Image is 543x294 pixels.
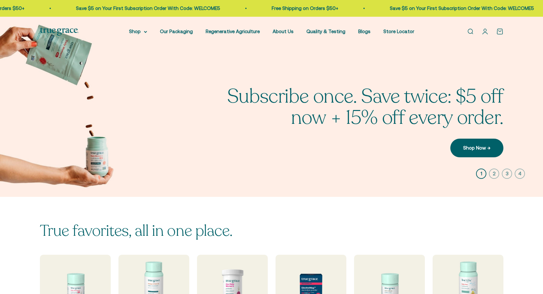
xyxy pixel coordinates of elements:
a: Our Packaging [160,29,193,34]
p: Save $5 on Your First Subscription Order With Code: WELCOME5 [388,5,532,12]
a: Blogs [358,29,370,34]
button: 1 [476,169,486,179]
button: 4 [515,169,525,179]
a: Quality & Testing [306,29,345,34]
a: Shop Now → [450,139,503,157]
a: Regenerative Agriculture [206,29,260,34]
a: Free Shipping on Orders $50+ [270,5,336,11]
split-lines: True favorites, all in one place. [40,220,233,241]
summary: Shop [129,28,147,35]
a: About Us [273,29,294,34]
p: Save $5 on Your First Subscription Order With Code: WELCOME5 [74,5,218,12]
button: 2 [489,169,499,179]
split-lines: Subscribe once. Save twice: $5 off now + 15% off every order. [227,83,503,131]
button: 3 [502,169,512,179]
a: Store Locator [383,29,414,34]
